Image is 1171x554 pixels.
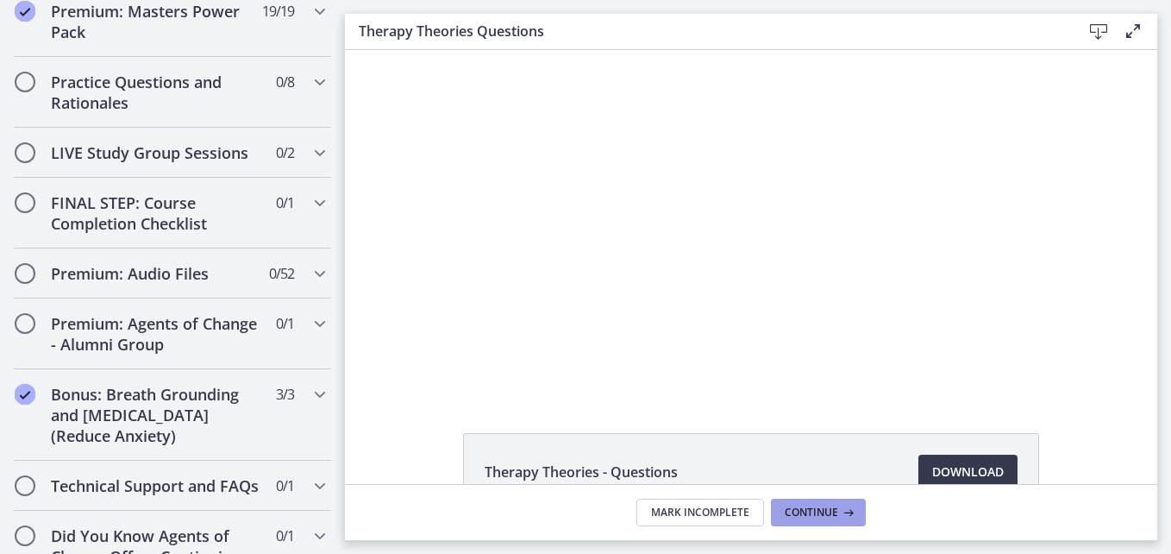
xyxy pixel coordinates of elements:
a: Download [918,455,1018,489]
h2: Premium: Masters Power Pack [51,1,261,42]
h2: Technical Support and FAQs [51,475,261,496]
h2: Premium: Audio Files [51,263,261,284]
span: 0 / 1 [276,313,294,334]
h2: FINAL STEP: Course Completion Checklist [51,192,261,234]
span: Download [932,462,1004,482]
span: 0 / 1 [276,192,294,213]
span: 0 / 52 [269,263,294,284]
h2: Premium: Agents of Change - Alumni Group [51,313,261,355]
span: 0 / 2 [276,142,294,163]
button: Continue [771,499,866,526]
h3: Therapy Theories Questions [359,21,1054,41]
span: 0 / 1 [276,475,294,496]
span: 0 / 8 [276,72,294,92]
span: 3 / 3 [276,384,294,405]
i: Completed [15,1,35,22]
i: Completed [15,384,35,405]
span: Continue [785,506,838,519]
h2: LIVE Study Group Sessions [51,142,261,163]
span: 19 / 19 [262,1,294,22]
h2: Practice Questions and Rationales [51,72,261,113]
span: Mark Incomplete [651,506,749,519]
span: Therapy Theories - Questions [485,462,678,482]
span: 0 / 1 [276,526,294,546]
iframe: Video Lesson [345,50,1157,393]
h2: Bonus: Breath Grounding and [MEDICAL_DATA] (Reduce Anxiety) [51,384,261,446]
button: Mark Incomplete [636,499,764,526]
